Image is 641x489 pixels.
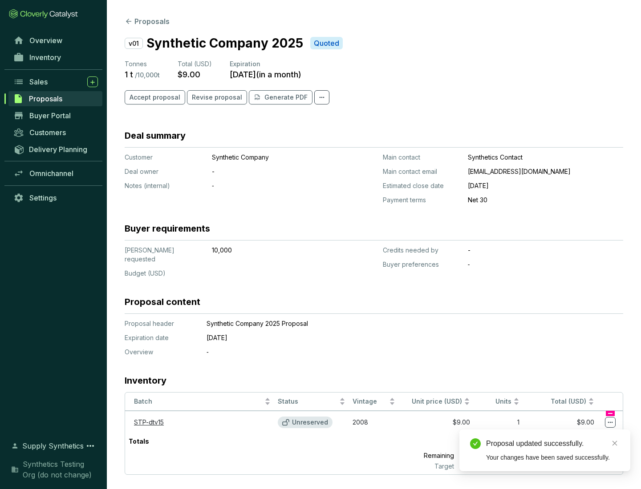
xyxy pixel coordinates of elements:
[383,153,461,162] p: Main contact
[178,69,200,80] p: $9.00
[474,393,523,411] th: Units
[134,397,263,406] span: Batch
[146,34,303,52] p: Synthetic Company 2025
[349,411,399,433] td: 2008
[384,462,458,471] p: Target
[125,393,274,411] th: Batch
[207,348,580,357] p: ‐
[212,246,332,255] p: 10,000
[612,440,618,446] span: close
[230,69,301,80] p: [DATE] ( in a month )
[468,246,623,255] p: -
[178,60,212,68] span: Total (USD)
[212,153,332,162] p: Synthetic Company
[29,128,66,137] span: Customers
[470,438,481,449] span: check-circle
[399,411,474,433] td: $9.00
[29,169,73,178] span: Omnichannel
[314,39,339,48] p: Quoted
[9,166,102,181] a: Omnichannel
[249,90,312,104] button: Generate PDF
[125,433,153,449] p: Totals
[9,125,102,140] a: Customers
[486,438,620,449] div: Proposal updated successfully.
[135,71,160,79] p: / 10,000 t
[383,260,461,269] p: Buyer preferences
[207,333,580,342] p: [DATE]
[457,433,523,449] p: 1 t
[468,260,623,269] p: ‐
[349,393,399,411] th: Vintage
[412,397,462,405] span: Unit price (USD)
[125,16,170,27] button: Proposals
[477,397,512,406] span: Units
[212,167,332,176] p: -
[9,50,102,65] a: Inventory
[125,319,196,328] p: Proposal header
[468,196,623,204] p: Net 30
[523,411,598,433] td: $9.00
[29,53,61,62] span: Inventory
[230,60,301,68] p: Expiration
[125,222,210,235] h3: Buyer requirements
[29,36,62,45] span: Overview
[212,181,332,190] p: ‐
[130,93,180,102] span: Accept proposal
[125,129,186,142] h3: Deal summary
[29,193,57,202] span: Settings
[125,246,205,264] p: [PERSON_NAME] requested
[551,397,586,405] span: Total (USD)
[125,181,205,190] p: Notes (internal)
[125,60,160,68] p: Tonnes
[29,111,71,120] span: Buyer Portal
[458,462,523,471] p: 10,000 t
[29,145,87,154] span: Delivery Planning
[292,418,328,426] p: Unreserved
[192,93,242,102] span: Revise proposal
[9,108,102,123] a: Buyer Portal
[125,374,166,387] h3: Inventory
[134,418,164,426] a: STP-dtv15
[187,90,247,104] button: Revise proposal
[9,74,102,89] a: Sales
[384,449,458,462] p: Remaining
[8,91,102,106] a: Proposals
[29,94,62,103] span: Proposals
[125,153,205,162] p: Customer
[458,449,523,462] p: 9,999 t
[125,90,185,104] button: Accept proposal
[264,93,308,102] p: Generate PDF
[23,459,98,480] span: Synthetics Testing Org (do not change)
[29,77,48,86] span: Sales
[353,397,387,406] span: Vintage
[125,269,166,277] span: Budget (USD)
[278,397,337,406] span: Status
[125,348,196,357] p: Overview
[207,319,580,328] p: Synthetic Company 2025 Proposal
[468,153,623,162] p: Synthetics Contact
[383,181,461,190] p: Estimated close date
[9,190,102,205] a: Settings
[125,333,196,342] p: Expiration date
[125,38,143,49] p: v01
[383,196,461,204] p: Payment terms
[9,33,102,48] a: Overview
[125,69,133,80] p: 1 t
[274,393,349,411] th: Status
[474,411,523,433] td: 1
[22,441,84,451] span: Supply Synthetics
[125,296,200,308] h3: Proposal content
[383,167,461,176] p: Main contact email
[125,167,205,176] p: Deal owner
[383,246,461,255] p: Credits needed by
[9,142,102,156] a: Delivery Planning
[610,438,620,448] a: Close
[468,181,623,190] p: [DATE]
[486,453,620,462] div: Your changes have been saved successfully.
[468,167,623,176] p: [EMAIL_ADDRESS][DOMAIN_NAME]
